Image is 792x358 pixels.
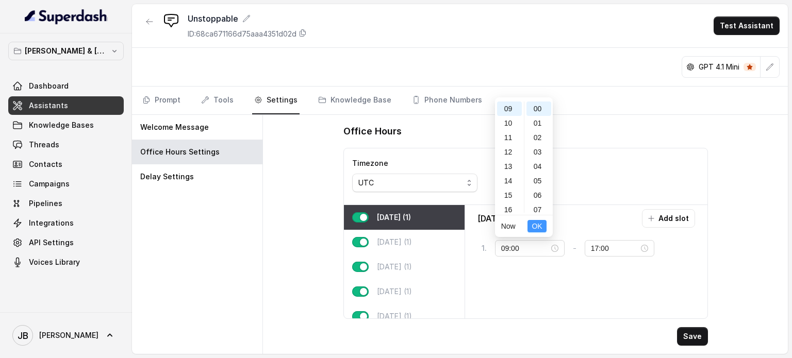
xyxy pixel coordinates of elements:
[140,147,220,157] p: Office Hours Settings
[526,188,551,202] div: 06
[8,321,124,350] a: [PERSON_NAME]
[526,145,551,159] div: 03
[526,101,551,116] div: 00
[497,116,522,130] div: 10
[526,202,551,217] div: 07
[573,242,576,254] p: -
[497,101,522,116] div: 09
[677,327,708,346] button: Save
[29,198,62,209] span: Pipelines
[377,286,412,297] p: [DATE] (1)
[377,262,412,272] p: [DATE] (1)
[140,122,209,132] p: Welcome Message
[29,81,69,91] span: Dashboard
[29,159,62,169] span: Contacts
[8,194,124,213] a: Pipelines
[501,243,549,254] input: Select time
[497,130,522,145] div: 11
[8,135,124,154] a: Threads
[699,62,739,72] p: GPT 4.1 Mini
[410,87,484,114] a: Phone Numbers
[358,177,463,189] div: UTC
[497,202,522,217] div: 16
[29,237,74,248] span: API Settings
[501,222,516,230] a: Now
[252,87,300,114] a: Settings
[8,214,124,232] a: Integrations
[29,100,68,111] span: Assistants
[8,155,124,174] a: Contacts
[497,145,522,159] div: 12
[188,12,307,25] div: Unstoppable
[477,212,505,225] p: [DATE]
[532,220,542,232] span: OK
[316,87,393,114] a: Knowledge Base
[25,45,107,57] p: [PERSON_NAME] & [PERSON_NAME]
[497,159,522,174] div: 13
[686,63,695,71] svg: openai logo
[25,8,108,25] img: light.svg
[526,159,551,174] div: 04
[497,174,522,188] div: 14
[188,29,296,39] p: ID: 68ca671166d75aaa4351d02d
[526,130,551,145] div: 02
[29,120,94,130] span: Knowledge Bases
[377,237,412,247] p: [DATE] (1)
[8,253,124,271] a: Voices Library
[377,212,411,223] p: [DATE] (1)
[29,257,80,267] span: Voices Library
[140,87,780,114] nav: Tabs
[29,179,70,189] span: Campaigns
[642,209,695,228] button: Add slot
[8,233,124,252] a: API Settings
[39,330,98,340] span: [PERSON_NAME]
[140,87,183,114] a: Prompt
[8,96,124,115] a: Assistants
[714,16,780,35] button: Test Assistant
[526,174,551,188] div: 05
[526,116,551,130] div: 01
[8,116,124,134] a: Knowledge Bases
[482,243,487,253] p: 1 .
[377,311,412,321] p: [DATE] (1)
[29,218,74,228] span: Integrations
[591,243,639,254] input: Select time
[527,220,546,232] button: OK
[199,87,236,114] a: Tools
[18,330,28,341] text: JB
[29,140,59,150] span: Threads
[352,174,477,192] button: UTC
[140,172,194,182] p: Delay Settings
[343,123,402,140] h1: Office Hours
[497,188,522,202] div: 15
[8,175,124,193] a: Campaigns
[352,159,388,167] label: Timezone
[8,77,124,95] a: Dashboard
[8,42,124,60] button: [PERSON_NAME] & [PERSON_NAME]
